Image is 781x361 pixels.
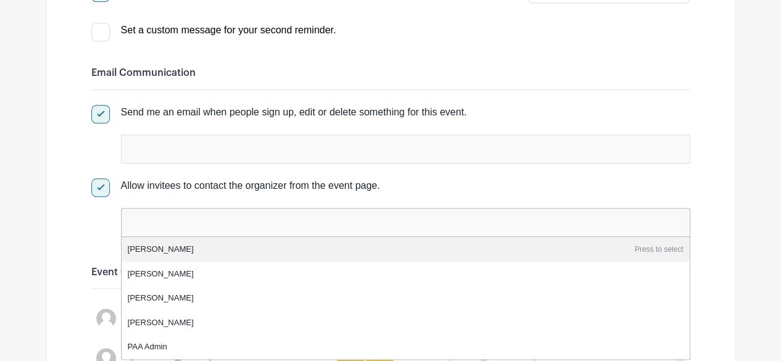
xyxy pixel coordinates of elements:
[91,67,690,79] h6: Email Communication
[126,213,235,231] input: false
[122,310,690,335] div: [PERSON_NAME]
[122,262,690,286] div: [PERSON_NAME]
[122,286,690,310] div: [PERSON_NAME]
[122,334,690,359] div: PAA Admin
[96,309,116,328] img: default-ce2991bfa6775e67f084385cd625a349d9dcbb7a52a09fb2fda1e96e2d18dcdb.png
[121,105,690,120] div: Send me an email when people sign up, edit or delete something for this event.
[121,178,690,193] div: Allow invitees to contact the organizer from the event page.
[91,267,690,278] h6: Event Organizers
[126,139,235,157] input: false
[91,25,336,35] a: Set a custom message for your second reminder.
[122,237,690,262] div: [PERSON_NAME]
[121,23,336,38] div: Set a custom message for your second reminder.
